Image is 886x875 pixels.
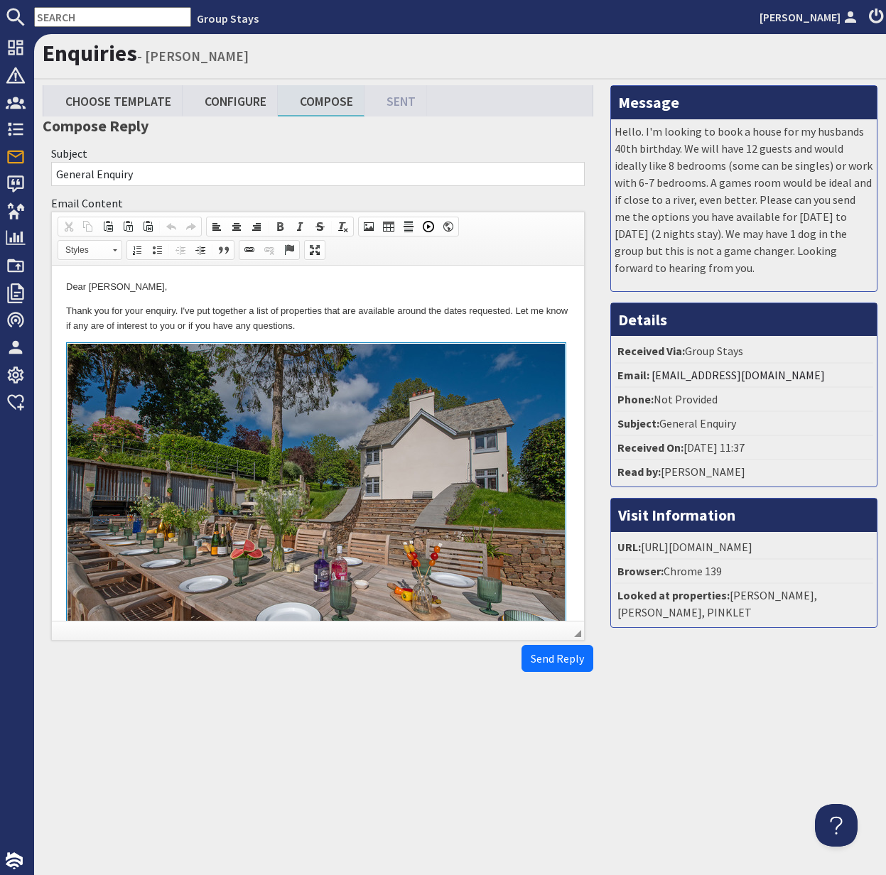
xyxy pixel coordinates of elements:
[522,645,593,672] button: Send Reply
[279,241,299,259] a: Anchor
[611,303,877,336] h3: Details
[438,217,458,236] a: IFrame
[207,217,227,236] a: Align Left
[652,368,825,382] a: [EMAIL_ADDRESS][DOMAIN_NAME]
[615,560,873,584] li: Chrome 139
[52,266,584,621] iframe: Rich Text Editor, enquiry_quick_reply_content
[617,392,654,406] strong: Phone:
[615,123,873,276] p: Hello. I'm looking to book a house for my husbands 40th birthday. We will have 12 guests and woul...
[6,852,23,869] img: staytech_i_w-64f4e8e9ee0a9c174fd5317b4b171b261742d2d393467e5bdba4413f4f884c10.svg
[58,241,108,259] span: Styles
[137,48,249,65] small: - [PERSON_NAME]
[760,9,860,26] a: [PERSON_NAME]
[617,540,641,554] strong: URL:
[615,436,873,460] li: [DATE] 11:37
[58,217,78,236] a: Cut
[171,241,190,259] a: Decrease Indent
[138,217,158,236] a: Paste from Word
[127,241,147,259] a: Insert/Remove Numbered List
[34,7,191,27] input: SEARCH
[333,217,353,236] a: Remove Format
[15,77,514,398] img: duxhams-somerset-luxury-group-accommodation-sleeping-15.wide_content.jpg
[183,85,278,116] a: Configure
[227,217,247,236] a: Center
[615,388,873,412] li: Not Provided
[310,217,330,236] a: Strikethrough
[43,116,593,135] h3: Compose Reply
[161,217,181,236] a: Undo
[118,217,138,236] a: Paste as plain text
[270,217,290,236] a: Bold
[359,217,379,236] a: Image
[815,804,858,847] iframe: Toggle Customer Support
[617,588,730,602] strong: Looked at properties:
[617,564,664,578] strong: Browser:
[43,85,183,116] a: Choose Template
[617,344,685,358] strong: Received Via:
[51,146,87,161] label: Subject
[611,86,877,119] h3: Message
[278,85,364,116] a: Compose
[399,217,418,236] a: Insert Horizontal Line
[43,39,137,67] a: Enquiries
[617,416,659,430] strong: Subject:
[379,217,399,236] a: Table
[290,217,310,236] a: Italic
[418,217,438,236] a: Insert a Youtube, Vimeo or Dailymotion video
[98,217,118,236] a: Paste
[239,241,259,259] a: Link
[147,241,167,259] a: Insert/Remove Bulleted List
[190,241,210,259] a: Increase Indent
[615,536,873,560] li: [URL][DOMAIN_NAME]
[259,241,279,259] a: Unlink
[181,217,201,236] a: Redo
[78,217,98,236] a: Copy
[51,196,123,210] label: Email Content
[617,464,661,479] strong: Read by:
[305,241,325,259] a: Maximize
[574,630,581,637] span: Resize
[615,412,873,436] li: General Enquiry
[531,651,584,665] span: Send Reply
[611,499,877,531] h3: Visit Information
[197,11,259,26] a: Group Stays
[247,217,266,236] a: Align Right
[364,85,427,116] a: Sent
[617,368,649,382] strong: Email:
[617,440,684,455] strong: Received On:
[58,240,122,260] a: Styles
[615,339,873,364] li: Group Stays
[615,460,873,483] li: [PERSON_NAME]
[615,584,873,624] li: [PERSON_NAME], [PERSON_NAME], PINKLET
[214,241,234,259] a: Block Quote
